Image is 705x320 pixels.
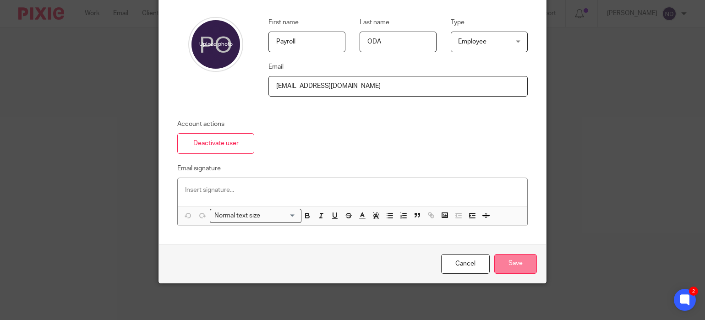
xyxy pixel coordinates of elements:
[177,119,254,129] p: Account actions
[689,287,698,296] div: 2
[494,254,537,274] input: Save
[263,211,296,221] input: Search for option
[177,133,254,154] a: Deactivate user
[451,18,465,27] label: Type
[177,164,221,173] label: Email signature
[210,209,301,223] div: Search for option
[212,211,262,221] span: Normal text size
[360,18,389,27] label: Last name
[458,38,486,45] span: Employee
[441,254,490,274] a: Cancel
[268,18,299,27] label: First name
[268,62,284,71] label: Email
